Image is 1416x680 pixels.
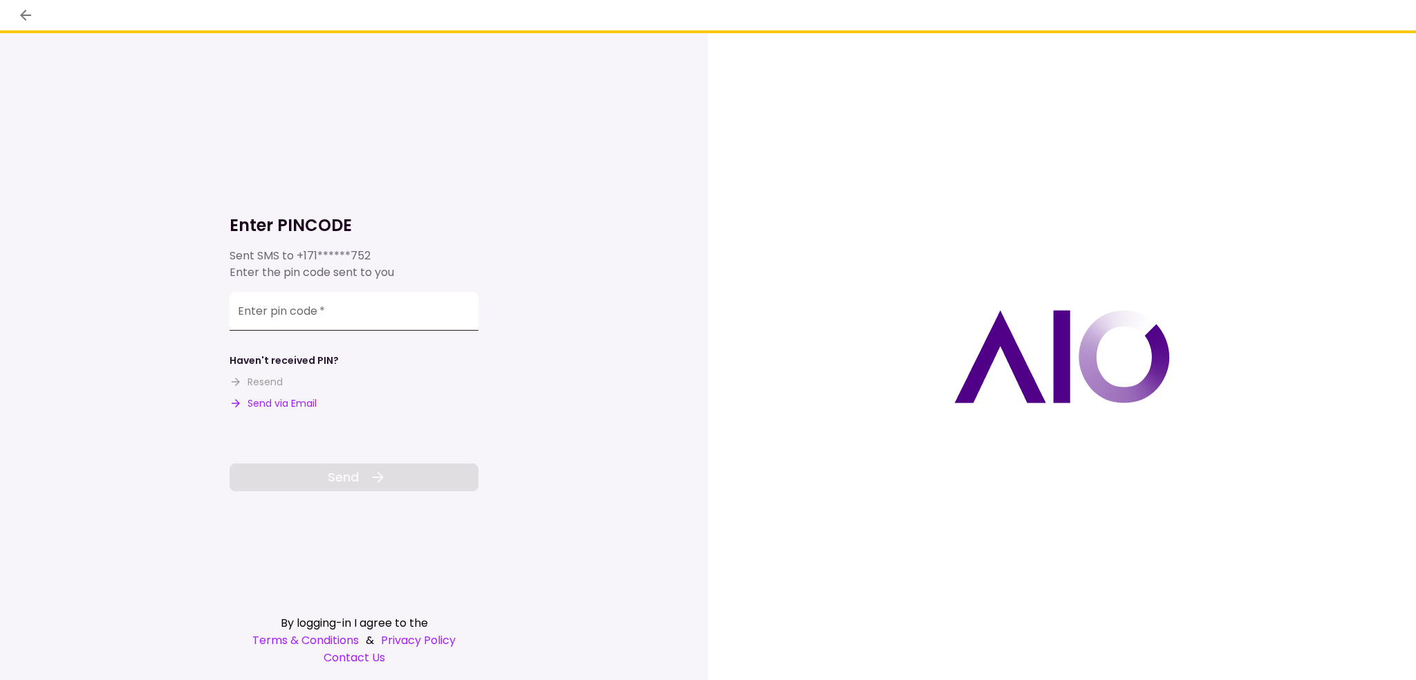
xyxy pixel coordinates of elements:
div: & [230,632,478,649]
a: Terms & Conditions [252,632,359,649]
button: Resend [230,375,283,389]
div: Haven't received PIN? [230,353,339,368]
button: back [14,3,37,27]
div: Sent SMS to Enter the pin code sent to you [230,248,478,281]
button: Send [230,463,478,491]
a: Contact Us [230,649,478,666]
button: Send via Email [230,396,317,411]
a: Privacy Policy [381,632,456,649]
div: By logging-in I agree to the [230,614,478,632]
span: Send [328,468,359,486]
img: AIO logo [954,310,1170,403]
h1: Enter PINCODE [230,214,478,237]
